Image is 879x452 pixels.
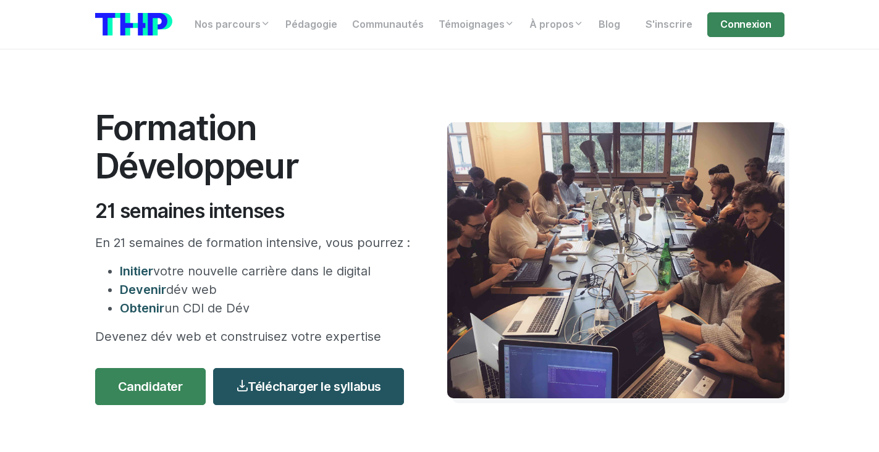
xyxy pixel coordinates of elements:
a: Connexion [707,12,784,37]
span: Initier [120,264,153,278]
p: Devenez dév web et construisez votre expertise [95,327,410,346]
h2: 21 semaines intenses [95,199,410,223]
p: En 21 semaines de formation intensive, vous pourrez : [95,233,410,252]
li: dév web [120,280,410,299]
img: logo [95,13,172,36]
span: Obtenir [120,301,164,316]
a: Pédagogie [278,12,345,37]
img: Travail [447,122,784,398]
a: Candidater [95,368,206,405]
li: votre nouvelle carrière dans le digital [120,262,410,280]
a: Blog [591,12,628,37]
h1: Formation Développeur [95,109,410,185]
a: S'inscrire [638,12,700,37]
a: Nos parcours [187,12,278,37]
a: Télécharger le syllabus [213,368,404,405]
a: À propos [522,12,591,37]
li: un CDI de Dév [120,299,410,317]
a: Communautés [345,12,431,37]
a: Témoignages [431,12,522,37]
span: Devenir [120,282,166,297]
